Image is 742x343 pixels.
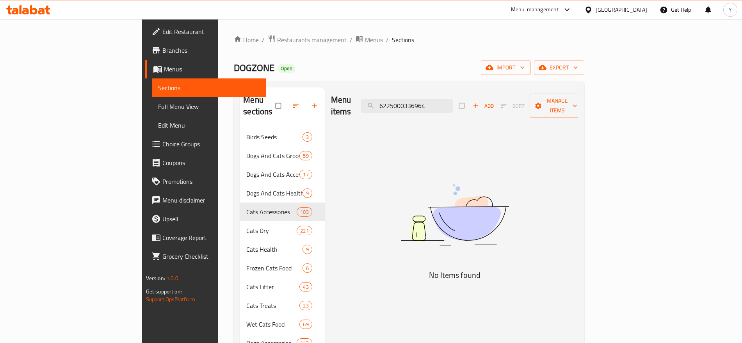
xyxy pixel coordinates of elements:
a: Upsell [145,210,266,228]
div: Open [278,64,295,73]
button: import [481,60,531,75]
span: Version: [146,273,165,283]
div: Cats Dry221 [240,221,325,240]
div: items [299,301,312,310]
a: Edit Menu [152,116,266,135]
span: Edit Menu [158,121,260,130]
span: Promotions [162,177,260,186]
span: Y [729,5,732,14]
a: Choice Groups [145,135,266,153]
span: Select all sections [271,98,287,113]
span: 221 [297,227,311,235]
div: items [302,188,312,198]
div: Cats Litter43 [240,277,325,296]
span: Choice Groups [162,139,260,149]
span: Cats Dry [246,226,297,235]
div: items [297,207,312,217]
a: Coupons [145,153,266,172]
span: Menu disclaimer [162,195,260,205]
div: Cats Accessories [246,207,297,217]
span: 9 [303,246,312,253]
div: Dogs And Cats Accessories17 [240,165,325,184]
button: export [534,60,584,75]
span: Add [473,101,494,110]
div: Cats Health9 [240,240,325,259]
span: Cats Health [246,245,302,254]
div: Birds Seeds3 [240,128,325,146]
nav: breadcrumb [234,35,584,45]
span: Branches [162,46,260,55]
span: Edit Restaurant [162,27,260,36]
a: Grocery Checklist [145,247,266,266]
a: Branches [145,41,266,60]
div: items [299,151,312,160]
div: items [299,320,312,329]
div: items [299,170,312,179]
div: Frozen Cats Food6 [240,259,325,277]
span: 43 [300,283,311,291]
div: [GEOGRAPHIC_DATA] [596,5,647,14]
span: 69 [300,321,311,328]
span: Sections [158,83,260,92]
span: Restaurants management [277,35,347,44]
span: Grocery Checklist [162,252,260,261]
span: Upsell [162,214,260,224]
span: Dogs And Cats Grooming [246,151,299,160]
span: Coupons [162,158,260,167]
a: Promotions [145,172,266,191]
img: dish.svg [357,164,552,267]
div: Menu-management [511,5,559,14]
a: Support.OpsPlatform [146,294,196,304]
div: items [297,226,312,235]
span: Sections [392,35,414,44]
span: Manage items [536,96,579,116]
span: export [540,63,578,73]
span: import [487,63,525,73]
div: Birds Seeds [246,132,302,142]
span: Wet Cats Food [246,320,299,329]
h2: Menu items [331,94,351,117]
span: 103 [297,208,311,216]
h5: No Items found [357,269,552,281]
span: 6 [303,265,312,272]
div: Cats Accessories103 [240,203,325,221]
span: 17 [300,171,311,178]
div: items [299,282,312,291]
div: Dogs And Cats Grooming59 [240,146,325,165]
li: / [350,35,352,44]
div: items [302,132,312,142]
span: Frozen Cats Food [246,263,302,273]
a: Edit Restaurant [145,22,266,41]
button: Add section [306,97,325,114]
span: 9 [303,190,312,197]
input: search [361,99,453,113]
div: Dogs And Cats Health9 [240,184,325,203]
span: Full Menu View [158,102,260,111]
span: 1.0.0 [166,273,178,283]
div: Wet Cats Food69 [240,315,325,334]
span: 59 [300,152,311,160]
span: Get support on: [146,286,182,297]
a: Menu disclaimer [145,191,266,210]
span: 23 [300,302,311,309]
span: Menus [365,35,383,44]
a: Sections [152,78,266,97]
li: / [386,35,389,44]
span: Cats Litter [246,282,299,291]
span: Coverage Report [162,233,260,242]
a: Full Menu View [152,97,266,116]
a: Menus [356,35,383,45]
div: Cats Treats23 [240,296,325,315]
span: Dogs And Cats Accessories [246,170,299,179]
a: Restaurants management [268,35,347,45]
div: items [302,263,312,273]
span: Dogs And Cats Health [246,188,302,198]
